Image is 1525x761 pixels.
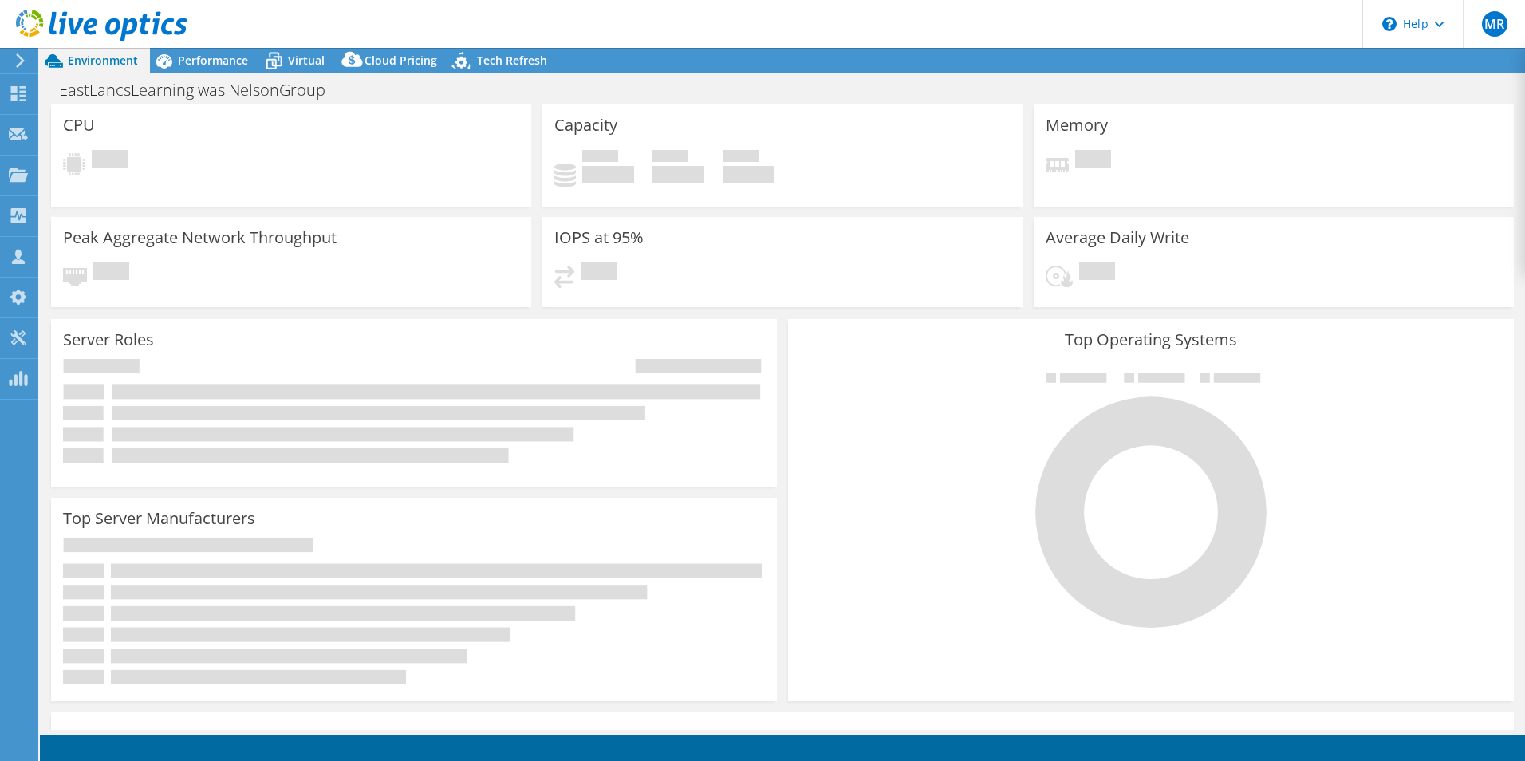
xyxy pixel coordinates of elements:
[1075,150,1111,172] span: Pending
[723,166,774,183] h4: 0 GiB
[554,229,644,246] h3: IOPS at 95%
[581,262,617,284] span: Pending
[63,229,337,246] h3: Peak Aggregate Network Throughput
[1079,262,1115,284] span: Pending
[1382,17,1397,31] svg: \n
[288,53,325,68] span: Virtual
[652,150,688,166] span: Free
[365,53,437,68] span: Cloud Pricing
[554,116,617,134] h3: Capacity
[93,262,129,284] span: Pending
[1046,116,1108,134] h3: Memory
[723,150,759,166] span: Total
[582,150,618,166] span: Used
[582,166,634,183] h4: 0 GiB
[477,53,547,68] span: Tech Refresh
[652,166,704,183] h4: 0 GiB
[63,331,154,349] h3: Server Roles
[1482,11,1507,37] span: MR
[63,510,255,527] h3: Top Server Manufacturers
[800,331,1502,349] h3: Top Operating Systems
[68,53,138,68] span: Environment
[178,53,248,68] span: Performance
[63,116,95,134] h3: CPU
[52,81,350,99] h1: EastLancsLearning was NelsonGroup
[92,150,128,172] span: Pending
[1046,229,1189,246] h3: Average Daily Write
